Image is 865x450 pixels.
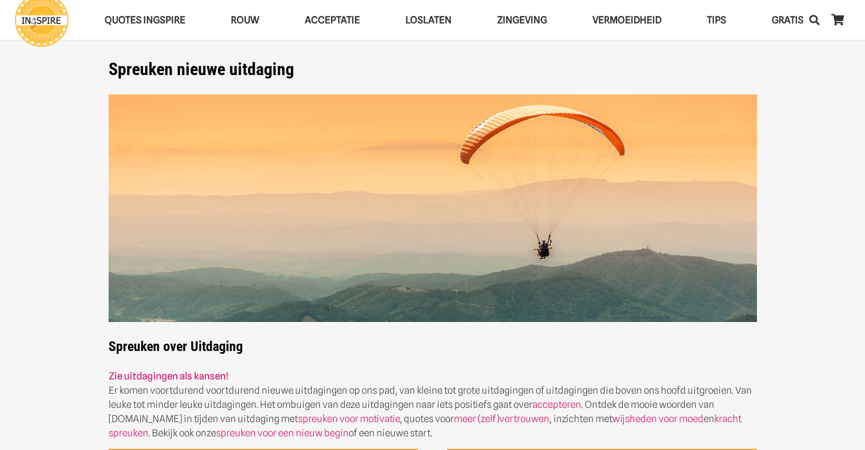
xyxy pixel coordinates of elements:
[109,94,757,355] strong: Spreuken over Uitdaging
[612,413,703,424] a: wijsheden voor moed
[803,6,826,34] a: Zoeken
[772,14,804,26] span: GRATIS
[497,14,547,26] span: Zingeving
[105,14,185,26] span: QUOTES INGSPIRE
[305,14,360,26] span: Acceptatie
[405,14,452,26] span: Loslaten
[593,14,661,26] span: VERMOEIDHEID
[383,6,474,35] a: LoslatenLoslaten Menu
[570,6,684,35] a: VERMOEIDHEIDVERMOEIDHEID Menu
[707,14,726,26] span: TIPS
[532,399,581,410] a: accepteren
[109,369,757,440] p: Er komen voortdurend voortdurend nieuwe uitdagingen op ons pad, van kleine tot grote uitdagingen ...
[109,94,757,323] img: Spreuken over Uitdaginen - de mooiste positieve quotes voor kracht van ingspire.nl
[208,6,282,35] a: ROUWROUW Menu
[231,14,259,26] span: ROUW
[109,59,757,80] h1: Spreuken nieuwe uitdaging
[474,6,570,35] a: ZingevingZingeving Menu
[282,6,383,35] a: AcceptatieAcceptatie Menu
[684,6,749,35] a: TIPSTIPS Menu
[82,6,208,35] a: QUOTES INGSPIREQUOTES INGSPIRE Menu
[298,413,400,424] a: spreuken voor motivatie
[454,413,549,424] a: meer (zelf)vertrouwen
[749,6,826,35] a: GRATISGRATIS Menu
[109,370,229,382] a: Zie uitdagingen als kansen!
[216,427,349,439] a: spreuken voor een nieuw begin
